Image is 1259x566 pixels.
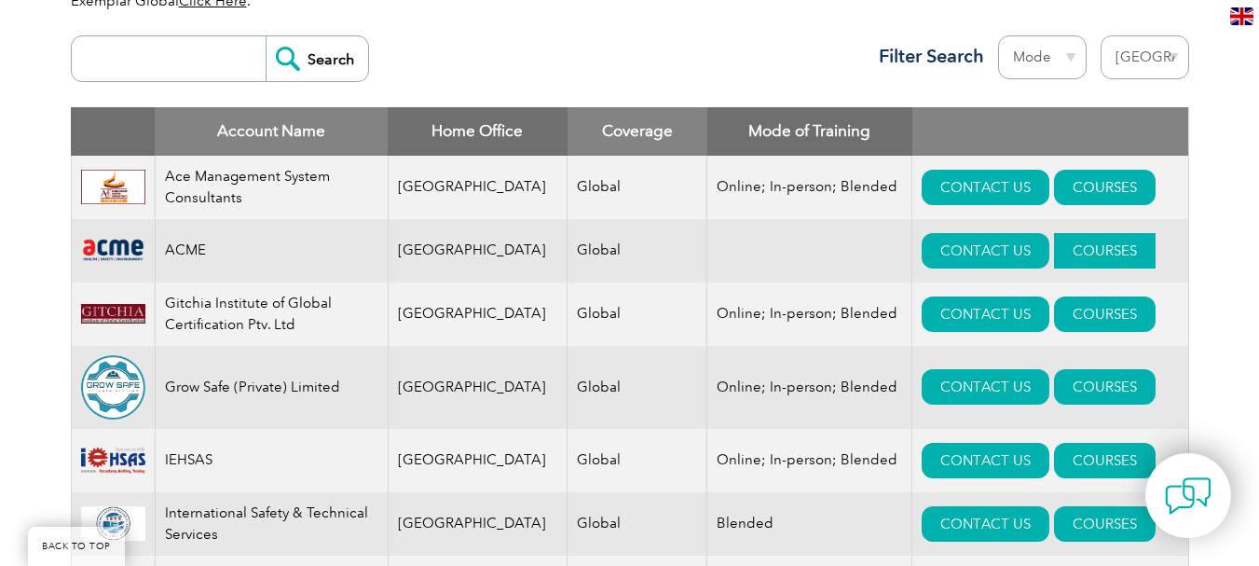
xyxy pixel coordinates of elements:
[81,443,145,478] img: d1ae17d9-8e6d-ee11-9ae6-000d3ae1a86f-logo.png
[568,346,707,429] td: Global
[388,107,568,156] th: Home Office: activate to sort column ascending
[922,506,1049,542] a: CONTACT US
[868,45,984,68] h3: Filter Search
[1054,170,1156,205] a: COURSES
[155,492,388,556] td: International Safety & Technical Services
[707,346,912,429] td: Online; In-person; Blended
[266,36,368,81] input: Search
[568,283,707,346] td: Global
[1054,297,1156,332] a: COURSES
[922,170,1049,205] a: CONTACT US
[1054,233,1156,269] a: COURSES
[388,283,568,346] td: [GEOGRAPHIC_DATA]
[81,170,145,205] img: 306afd3c-0a77-ee11-8179-000d3ae1ac14-logo.jpg
[707,283,912,346] td: Online; In-person; Blended
[388,156,568,219] td: [GEOGRAPHIC_DATA]
[155,219,388,283] td: ACME
[568,492,707,556] td: Global
[1165,473,1211,519] img: contact-chat.png
[1054,506,1156,542] a: COURSES
[388,219,568,283] td: [GEOGRAPHIC_DATA]
[28,527,125,566] a: BACK TO TOP
[1054,369,1156,405] a: COURSES
[1054,443,1156,478] a: COURSES
[568,219,707,283] td: Global
[568,429,707,492] td: Global
[81,506,145,542] img: 0d58a1d0-3c89-ec11-8d20-0022481579a4-logo.png
[81,237,145,264] img: 0f03f964-e57c-ec11-8d20-002248158ec2-logo.png
[155,346,388,429] td: Grow Safe (Private) Limited
[922,443,1049,478] a: CONTACT US
[388,492,568,556] td: [GEOGRAPHIC_DATA]
[388,429,568,492] td: [GEOGRAPHIC_DATA]
[155,429,388,492] td: IEHSAS
[155,283,388,346] td: Gitchia Institute of Global Certification Ptv. Ltd
[388,346,568,429] td: [GEOGRAPHIC_DATA]
[155,156,388,219] td: Ace Management System Consultants
[568,107,707,156] th: Coverage: activate to sort column ascending
[568,156,707,219] td: Global
[707,492,912,556] td: Blended
[81,355,145,420] img: 135759db-fb26-f011-8c4d-00224895b3bc-logo.png
[912,107,1188,156] th: : activate to sort column ascending
[922,233,1049,269] a: CONTACT US
[707,429,912,492] td: Online; In-person; Blended
[707,107,912,156] th: Mode of Training: activate to sort column ascending
[155,107,388,156] th: Account Name: activate to sort column descending
[81,304,145,324] img: c8bed0e6-59d5-ee11-904c-002248931104-logo.png
[1230,7,1253,25] img: en
[922,369,1049,405] a: CONTACT US
[922,297,1049,332] a: CONTACT US
[707,156,912,219] td: Online; In-person; Blended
